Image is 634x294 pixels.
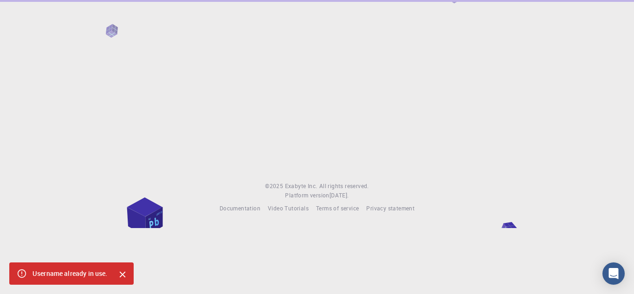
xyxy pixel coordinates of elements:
[330,191,349,200] a: [DATE].
[265,182,285,191] span: © 2025
[366,204,414,212] span: Privacy statement
[115,267,130,282] button: Close
[366,204,414,213] a: Privacy statement
[268,204,309,212] span: Video Tutorials
[319,182,369,191] span: All rights reserved.
[285,191,329,200] span: Platform version
[330,191,349,199] span: [DATE] .
[285,182,317,189] span: Exabyte Inc.
[220,204,260,213] a: Documentation
[316,204,359,213] a: Terms of service
[32,265,108,282] div: Username already in use.
[268,204,309,213] a: Video Tutorials
[602,262,625,285] div: Open Intercom Messenger
[220,204,260,212] span: Documentation
[316,204,359,212] span: Terms of service
[285,182,317,191] a: Exabyte Inc.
